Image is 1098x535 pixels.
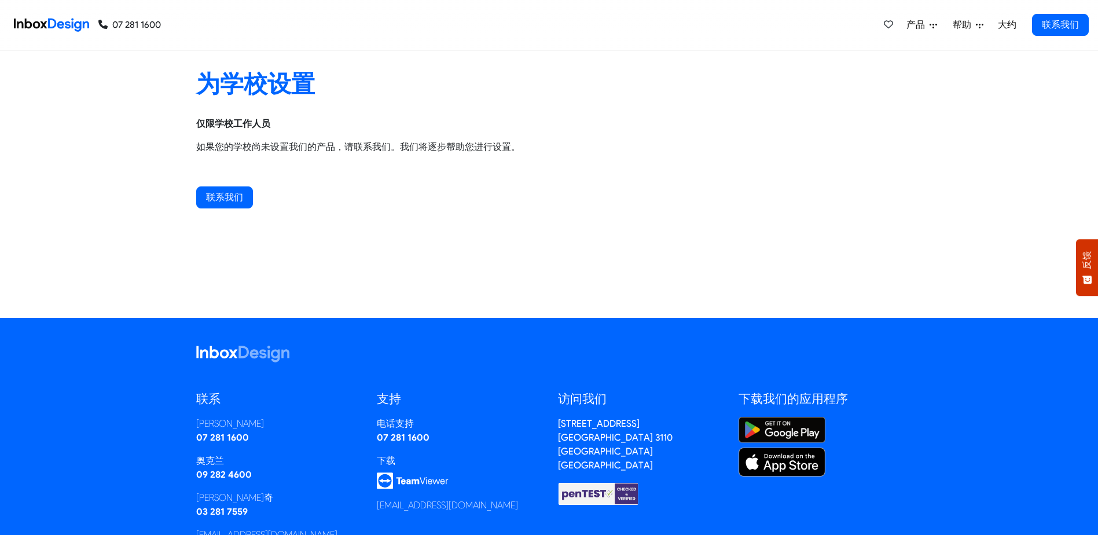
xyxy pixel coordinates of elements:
div: 奥克兰 [196,454,360,468]
a: [STREET_ADDRESS][GEOGRAPHIC_DATA] 3110[GEOGRAPHIC_DATA][GEOGRAPHIC_DATA] [558,418,673,471]
a: 07 281 1600 [98,18,161,32]
a: 联系我们 [1032,14,1089,36]
a: 07 281 1600 [377,432,429,443]
heading: 为学校设置 [196,69,902,98]
h5: 下载我们的应用程序 [739,390,902,408]
img: logo_teamviewer.svg [377,472,449,489]
p: 如果您的学校尚未设置我们的产品，请联系我们。我们将逐步帮助您进行设置。 [196,140,902,154]
img: Google Play 商店 [739,417,825,443]
a: [EMAIL_ADDRESS][DOMAIN_NAME] [377,500,518,511]
a: 联系我们 [196,186,253,208]
address: [STREET_ADDRESS] [GEOGRAPHIC_DATA] 3110 [GEOGRAPHIC_DATA] [GEOGRAPHIC_DATA] [558,418,673,471]
a: Checked & Verified by penTEST [558,487,639,498]
span: 帮助 [953,18,976,32]
div: [PERSON_NAME] [196,417,360,431]
div: 下载 [377,454,541,468]
div: 电话支持 [377,417,541,431]
img: logo_inboxdesign_white.svg [196,346,289,362]
a: 07 281 1600 [196,432,249,443]
span: 产品 [906,18,930,32]
h5: 联系 [196,390,360,408]
img: Apple App Store [739,448,825,477]
strong: 仅限学校工作人员 [196,118,270,129]
span: 反馈 [1081,251,1093,269]
a: 09 282 4600 [196,469,252,480]
img: 通过 penTEST 检查和验证 [558,482,639,506]
a: 大约 [994,13,1019,36]
div: [PERSON_NAME]奇 [196,491,360,505]
button: 反馈 - 显示调查 [1076,239,1098,296]
font: 07 281 1600 [112,19,161,30]
h5: 支持 [377,390,541,408]
h5: 访问我们 [558,390,722,408]
a: 03 281 7559 [196,506,248,517]
a: 帮助 [948,13,988,36]
a: 产品 [902,13,942,36]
